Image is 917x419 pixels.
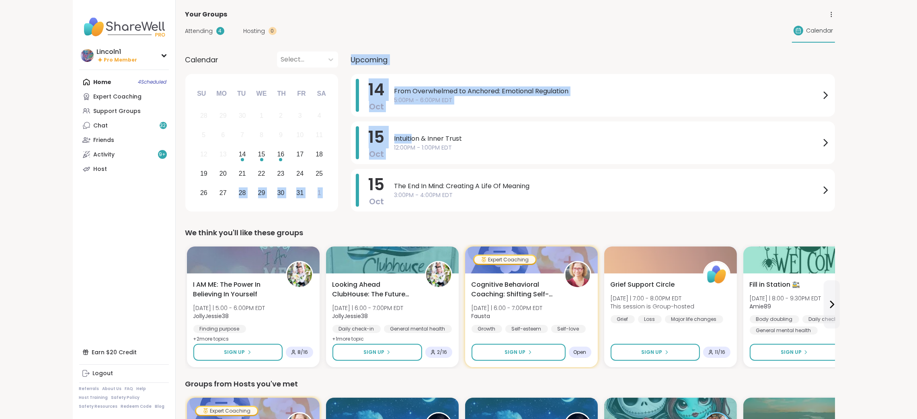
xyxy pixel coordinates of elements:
[260,110,263,121] div: 1
[193,85,210,103] div: Su
[611,302,695,310] span: This session is Group-hosted
[291,107,309,125] div: Not available Friday, October 3rd, 2025
[234,165,251,182] div: Choose Tuesday, October 21st, 2025
[394,191,821,199] span: 3:00PM - 4:00PM EDT
[200,168,207,179] div: 19
[394,86,821,96] span: From Overwhelmed to Anchored: Emotional Regulation
[279,110,283,121] div: 2
[332,312,368,320] b: JollyJessie38
[234,146,251,163] div: Choose Tuesday, October 14th, 2025
[384,325,452,333] div: General mental health
[121,404,152,409] a: Redeem Code
[437,349,447,355] span: 2 / 16
[750,344,839,361] button: Sign Up
[277,168,285,179] div: 23
[196,407,257,415] div: Expert Coaching
[332,325,381,333] div: Daily check-in
[704,262,729,287] img: ShareWell
[505,349,526,356] span: Sign Up
[369,101,384,112] span: Oct
[277,149,285,160] div: 16
[185,27,213,35] span: Attending
[94,107,141,115] div: Support Groups
[311,107,328,125] div: Not available Saturday, October 4th, 2025
[253,165,270,182] div: Choose Wednesday, October 22nd, 2025
[291,146,309,163] div: Choose Friday, October 17th, 2025
[155,404,165,409] a: Blog
[258,168,265,179] div: 22
[239,168,246,179] div: 21
[214,165,232,182] div: Choose Monday, October 20th, 2025
[269,27,277,35] div: 0
[79,386,99,392] a: Referrals
[715,349,726,355] span: 11 / 16
[214,127,232,144] div: Not available Monday, October 6th, 2025
[296,129,304,140] div: 10
[252,85,270,103] div: We
[291,184,309,201] div: Choose Friday, October 31st, 2025
[311,184,328,201] div: Choose Saturday, November 1st, 2025
[351,54,388,65] span: Upcoming
[426,262,451,287] img: JollyJessie38
[611,344,700,361] button: Sign Up
[79,404,118,409] a: Safety Resources
[369,173,385,196] span: 15
[750,302,771,310] b: Amie89
[239,149,246,160] div: 14
[311,146,328,163] div: Choose Saturday, October 18th, 2025
[94,136,115,144] div: Friends
[79,345,169,359] div: Earn $20 Credit
[312,85,330,103] div: Sa
[239,187,246,198] div: 28
[220,187,227,198] div: 27
[316,129,323,140] div: 11
[272,107,289,125] div: Not available Thursday, October 2nd, 2025
[296,168,304,179] div: 24
[332,280,416,299] span: Looking Ahead ClubHouse: The Future Awaits You !
[272,127,289,144] div: Not available Thursday, October 9th, 2025
[195,107,213,125] div: Not available Sunday, September 28th, 2025
[103,386,122,392] a: About Us
[293,85,310,103] div: Fr
[79,162,169,176] a: Host
[665,315,723,323] div: Major life changes
[193,325,246,333] div: Finding purpose
[287,262,312,287] img: JollyJessie38
[194,106,329,202] div: month 2025-10
[505,325,548,333] div: Self-esteem
[221,129,225,140] div: 6
[472,304,543,312] span: [DATE] | 6:00 - 7:00PM EDT
[272,165,289,182] div: Choose Thursday, October 23rd, 2025
[79,13,169,41] img: ShareWell Nav Logo
[97,47,137,56] div: Lincoln1
[160,122,166,129] span: 32
[185,10,228,19] span: Your Groups
[318,187,321,198] div: 1
[394,134,821,144] span: Intuition & Inner Trust
[638,315,662,323] div: Loss
[291,165,309,182] div: Choose Friday, October 24th, 2025
[394,96,821,105] span: 5:00PM - 6:00PM EDT
[332,344,422,361] button: Sign Up
[258,187,265,198] div: 29
[611,294,695,302] span: [DATE] | 7:00 - 8:00PM EDT
[94,93,142,101] div: Expert Coaching
[472,325,502,333] div: Growth
[220,110,227,121] div: 29
[234,184,251,201] div: Choose Tuesday, October 28th, 2025
[233,85,250,103] div: Tu
[200,187,207,198] div: 26
[574,349,587,355] span: Open
[239,110,246,121] div: 30
[253,184,270,201] div: Choose Wednesday, October 29th, 2025
[193,344,283,361] button: Sign Up
[750,315,799,323] div: Body doubling
[220,149,227,160] div: 13
[642,349,663,356] span: Sign Up
[195,146,213,163] div: Not available Sunday, October 12th, 2025
[369,148,384,160] span: Oct
[551,325,586,333] div: Self-love
[185,54,219,65] span: Calendar
[159,151,166,158] span: 9 +
[224,349,245,356] span: Sign Up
